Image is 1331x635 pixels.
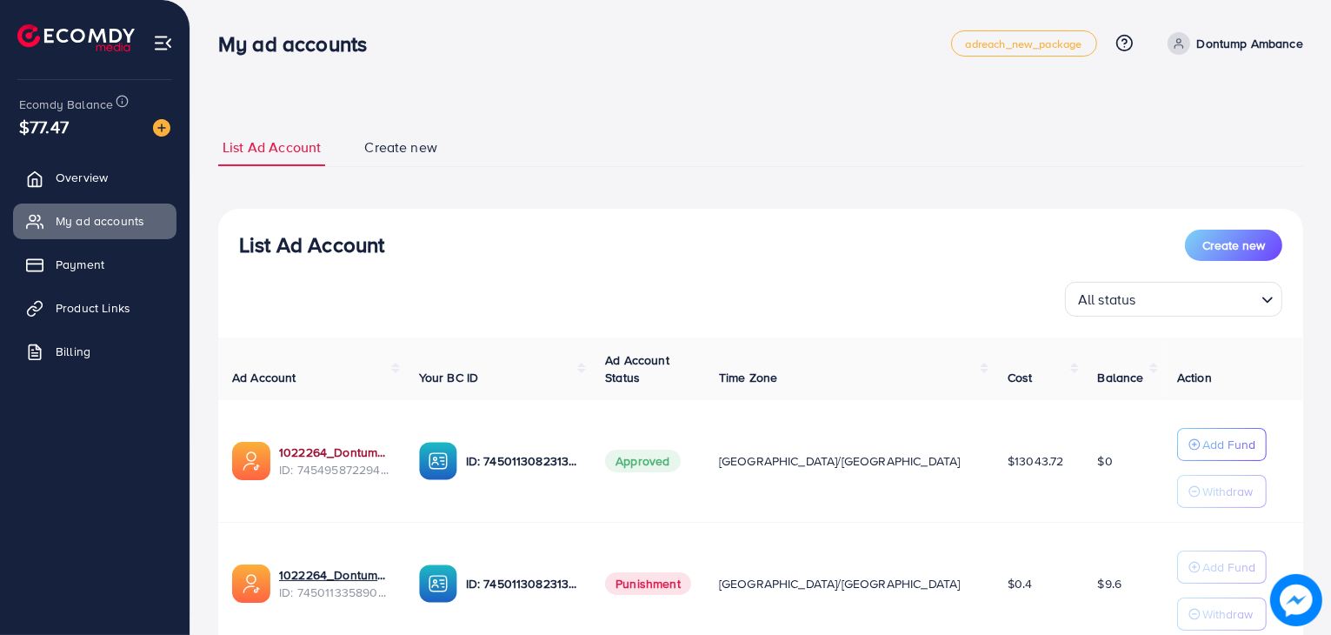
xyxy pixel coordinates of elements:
[56,343,90,360] span: Billing
[56,212,144,230] span: My ad accounts
[19,96,113,113] span: Ecomdy Balance
[239,232,384,257] h3: List Ad Account
[719,452,961,470] span: [GEOGRAPHIC_DATA]/[GEOGRAPHIC_DATA]
[1177,598,1267,631] button: Withdraw
[605,450,680,472] span: Approved
[419,442,457,480] img: ic-ba-acc.ded83a64.svg
[605,351,669,386] span: Ad Account Status
[1270,574,1322,626] img: image
[951,30,1097,57] a: adreach_new_package
[466,573,578,594] p: ID: 7450113082313572369
[279,444,391,461] a: 1022264_Dontump_Ambance_1735742847027
[966,38,1082,50] span: adreach_new_package
[1202,481,1253,502] p: Withdraw
[1008,369,1033,386] span: Cost
[13,291,176,325] a: Product Links
[19,114,69,139] span: $77.47
[1098,452,1113,470] span: $0
[223,137,321,157] span: List Ad Account
[13,334,176,369] a: Billing
[56,256,104,273] span: Payment
[1008,452,1063,470] span: $13043.72
[153,33,173,53] img: menu
[1098,369,1144,386] span: Balance
[1202,604,1253,625] p: Withdraw
[218,31,381,57] h3: My ad accounts
[153,119,170,137] img: image
[13,160,176,195] a: Overview
[466,451,578,471] p: ID: 7450113082313572369
[1185,230,1282,261] button: Create new
[232,442,270,480] img: ic-ads-acc.e4c84228.svg
[1141,284,1254,312] input: Search for option
[419,369,479,386] span: Your BC ID
[364,137,437,157] span: Create new
[1008,575,1033,592] span: $0.4
[279,566,391,602] div: <span class='underline'>1022264_Dontump Ambance_1734614691309</span></br>7450113358906392577
[419,565,457,603] img: ic-ba-acc.ded83a64.svg
[1177,551,1267,584] button: Add Fund
[1177,475,1267,508] button: Withdraw
[56,299,130,317] span: Product Links
[1202,434,1255,455] p: Add Fund
[719,575,961,592] span: [GEOGRAPHIC_DATA]/[GEOGRAPHIC_DATA]
[719,369,777,386] span: Time Zone
[1065,282,1282,317] div: Search for option
[17,24,135,51] img: logo
[605,572,691,595] span: Punishment
[1202,557,1255,578] p: Add Fund
[232,369,296,386] span: Ad Account
[1202,237,1265,254] span: Create new
[1098,575,1122,592] span: $9.6
[279,566,391,584] a: 1022264_Dontump Ambance_1734614691309
[1177,428,1267,461] button: Add Fund
[279,584,391,601] span: ID: 7450113358906392577
[56,169,108,186] span: Overview
[1075,287,1140,312] span: All status
[232,565,270,603] img: ic-ads-acc.e4c84228.svg
[13,204,176,238] a: My ad accounts
[279,444,391,479] div: <span class='underline'>1022264_Dontump_Ambance_1735742847027</span></br>7454958722943893505
[1197,33,1303,54] p: Dontump Ambance
[1177,369,1212,386] span: Action
[13,247,176,282] a: Payment
[1161,32,1303,55] a: Dontump Ambance
[279,461,391,478] span: ID: 7454958722943893505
